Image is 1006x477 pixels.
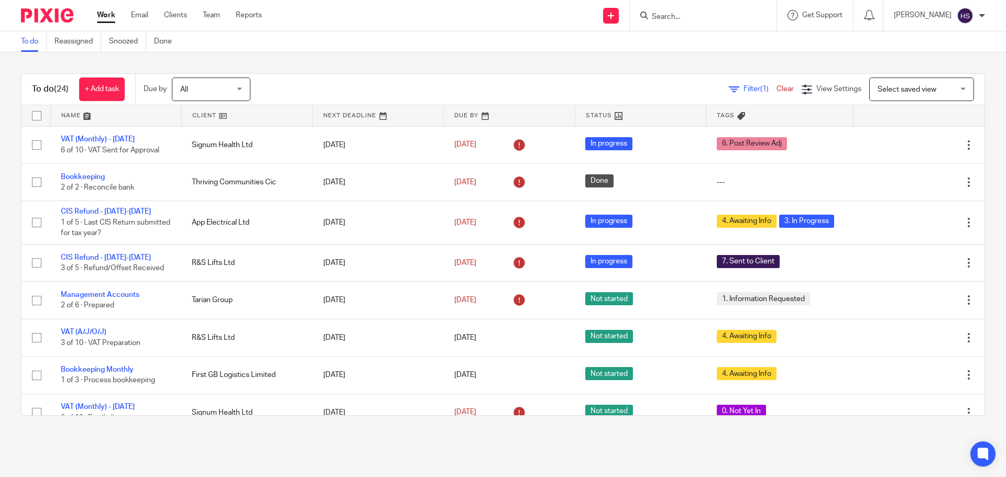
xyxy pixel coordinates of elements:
[61,366,134,373] a: Bookkeeping Monthly
[816,85,861,93] span: View Settings
[717,137,787,150] span: 6. Post Review Adj
[717,367,777,380] span: 4. Awaiting Info
[717,405,766,418] span: 0. Not Yet In
[181,394,312,431] td: Signum Health Ltd
[585,367,633,380] span: Not started
[21,31,47,52] a: To do
[61,254,151,261] a: CIS Refund - [DATE]-[DATE]
[181,244,312,281] td: R&S Lifts Ltd
[61,414,125,421] span: 0 of 10 · Email client
[585,292,633,305] span: Not started
[79,77,125,101] a: + Add task
[313,394,444,431] td: [DATE]
[313,282,444,319] td: [DATE]
[54,31,101,52] a: Reassigned
[779,215,834,228] span: 3. In Progress
[181,282,312,319] td: Tarian Group
[717,255,780,268] span: 7. Sent to Client
[313,201,444,244] td: [DATE]
[21,8,73,23] img: Pixie
[61,136,135,143] a: VAT (Monthly) - [DATE]
[32,84,69,95] h1: To do
[585,215,632,228] span: In progress
[585,330,633,343] span: Not started
[109,31,146,52] a: Snoozed
[61,291,139,298] a: Management Accounts
[585,174,614,187] span: Done
[236,10,262,20] a: Reports
[61,403,135,411] a: VAT (Monthly) - [DATE]
[61,302,114,309] span: 2 of 6 · Prepared
[760,85,769,93] span: (1)
[454,219,476,226] span: [DATE]
[717,330,777,343] span: 4. Awaiting Info
[313,126,444,163] td: [DATE]
[181,126,312,163] td: Signum Health Ltd
[131,10,148,20] a: Email
[61,184,134,191] span: 2 of 2 · Reconcile bank
[878,86,936,93] span: Select saved view
[454,259,476,267] span: [DATE]
[717,113,735,118] span: Tags
[61,328,106,336] a: VAT (A/J/O/J)
[313,244,444,281] td: [DATE]
[717,177,843,187] div: ---
[313,163,444,201] td: [DATE]
[743,85,777,93] span: Filter
[454,296,476,304] span: [DATE]
[203,10,220,20] a: Team
[181,357,312,394] td: First GB Logistics Limited
[454,409,476,416] span: [DATE]
[777,85,794,93] a: Clear
[181,319,312,356] td: R&S Lifts Ltd
[61,376,155,384] span: 1 of 3 · Process bookkeeping
[717,215,777,228] span: 4. Awaiting Info
[61,339,140,347] span: 3 of 10 · VAT Preparation
[585,255,632,268] span: In progress
[651,13,745,22] input: Search
[957,7,974,24] img: svg%3E
[180,86,188,93] span: All
[585,405,633,418] span: Not started
[454,371,476,379] span: [DATE]
[313,319,444,356] td: [DATE]
[61,147,159,154] span: 6 of 10 · VAT Sent for Approval
[454,334,476,341] span: [DATE]
[54,85,69,93] span: (24)
[454,179,476,186] span: [DATE]
[154,31,180,52] a: Done
[61,208,151,215] a: CIS Refund - [DATE]-[DATE]
[61,219,170,237] span: 1 of 5 · Last CIS Return submitted for tax year?
[585,137,632,150] span: In progress
[894,10,952,20] p: [PERSON_NAME]
[97,10,115,20] a: Work
[181,163,312,201] td: Thriving Communities Cic
[61,173,105,181] a: Bookkeeping
[61,264,164,272] span: 3 of 5 · Refund/Offset Received
[164,10,187,20] a: Clients
[454,141,476,149] span: [DATE]
[313,357,444,394] td: [DATE]
[144,84,167,94] p: Due by
[717,292,810,305] span: 1. Information Requested
[181,201,312,244] td: App Electrical Ltd
[802,12,843,19] span: Get Support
